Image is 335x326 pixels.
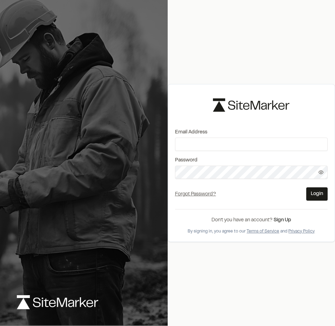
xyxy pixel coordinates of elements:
button: Terms of Service [247,228,279,235]
div: Don’t you have an account? [175,216,328,224]
label: Password [175,157,328,164]
button: Login [306,187,328,201]
button: Privacy Policy [288,228,315,235]
label: Email Address [175,129,328,136]
a: Forgot Password? [175,192,216,196]
a: Sign Up [274,218,291,222]
img: logo-black-rebrand.svg [213,98,289,112]
div: By signing in, you agree to our and [175,228,328,235]
img: logo-white-rebrand.svg [17,295,98,309]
